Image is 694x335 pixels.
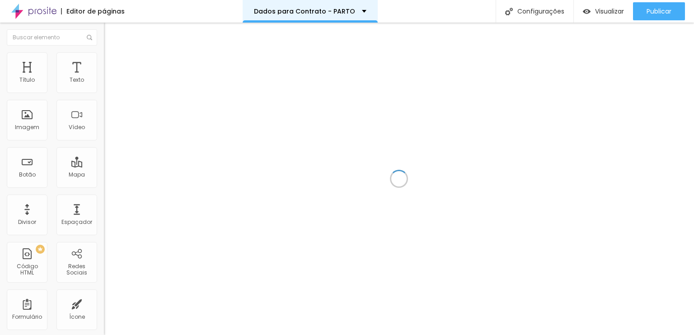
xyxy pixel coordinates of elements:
div: Espaçador [61,219,92,225]
span: Publicar [647,8,671,15]
button: Visualizar [574,2,633,20]
img: Icone [505,8,513,15]
div: Título [19,77,35,83]
div: Mapa [69,172,85,178]
div: Ícone [69,314,85,320]
div: Formulário [12,314,42,320]
img: Icone [87,35,92,40]
div: Texto [70,77,84,83]
div: Botão [19,172,36,178]
p: Dados para Contrato - PARTO [254,8,355,14]
div: Divisor [18,219,36,225]
input: Buscar elemento [7,29,97,46]
div: Editor de páginas [61,8,125,14]
img: view-1.svg [583,8,591,15]
div: Imagem [15,124,39,130]
div: Redes Sociais [59,263,94,276]
button: Publicar [633,2,685,20]
span: Visualizar [595,8,624,15]
div: Vídeo [69,124,85,130]
div: Código HTML [9,263,45,276]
